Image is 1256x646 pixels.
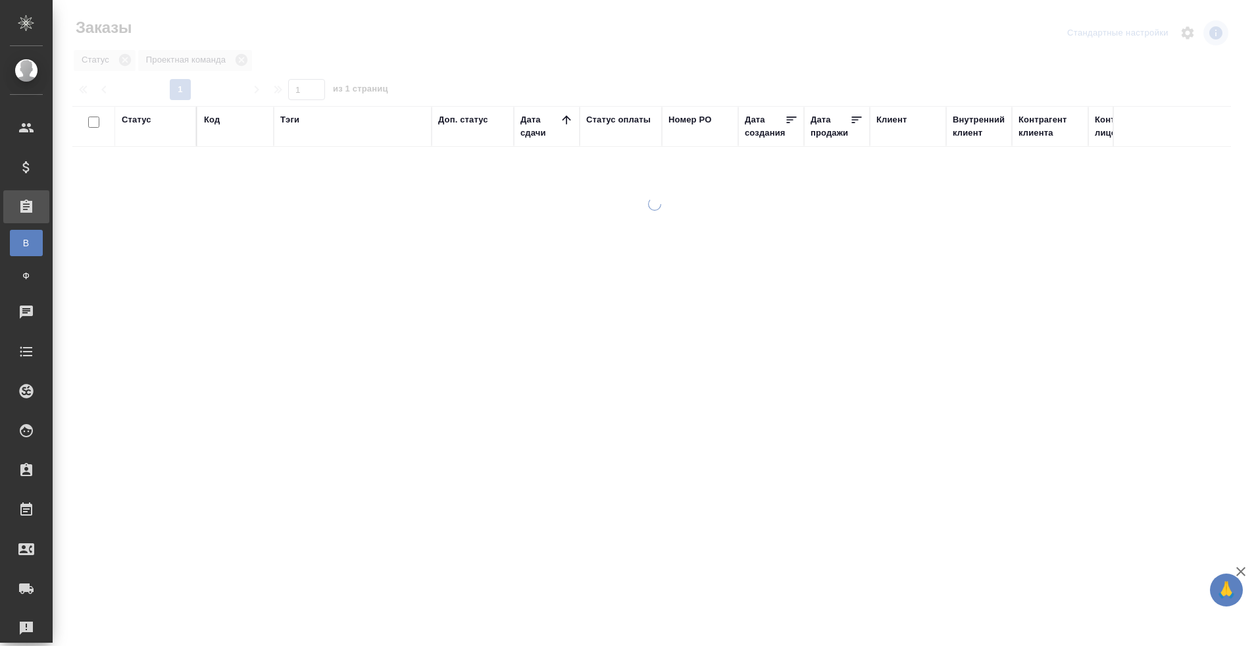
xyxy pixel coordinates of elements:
[745,113,785,140] div: Дата создания
[10,263,43,289] a: Ф
[520,113,560,140] div: Дата сдачи
[16,269,36,283] span: Ф
[1215,576,1238,604] span: 🙏
[16,236,36,250] span: В
[1210,574,1243,606] button: 🙏
[204,113,220,126] div: Код
[811,113,850,140] div: Дата продажи
[280,113,299,126] div: Тэги
[586,113,651,126] div: Статус оплаты
[953,113,1005,140] div: Внутренний клиент
[122,113,151,126] div: Статус
[668,113,711,126] div: Номер PO
[1018,113,1082,140] div: Контрагент клиента
[10,230,43,256] a: В
[1095,113,1158,140] div: Контактное лицо
[438,113,488,126] div: Доп. статус
[876,113,907,126] div: Клиент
